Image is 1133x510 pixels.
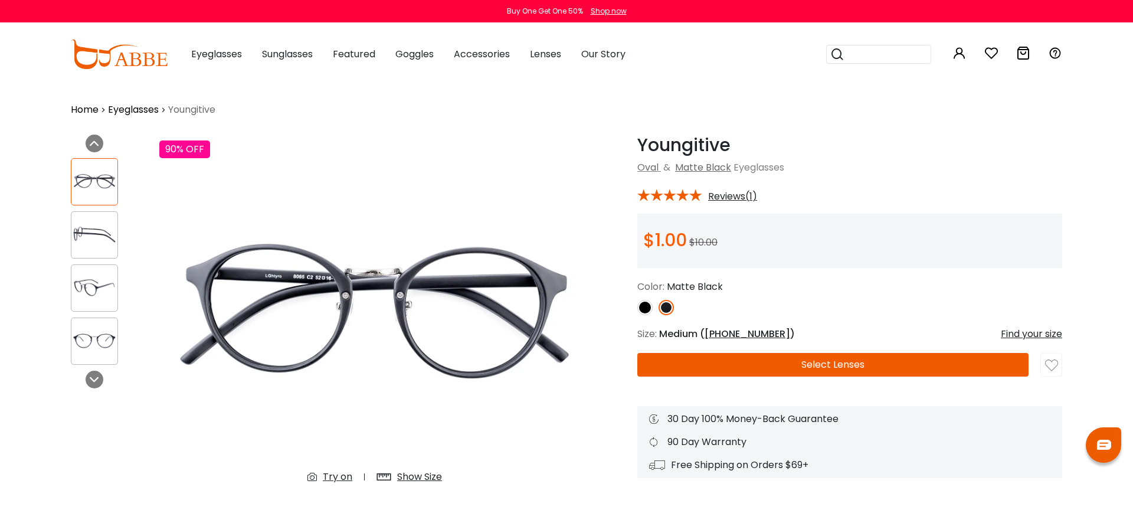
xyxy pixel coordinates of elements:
[191,47,242,61] span: Eyeglasses
[168,103,215,117] span: Youngitive
[637,327,657,341] span: Size:
[667,280,723,293] span: Matte Black
[591,6,627,17] div: Shop now
[323,470,352,484] div: Try on
[530,47,561,61] span: Lenses
[1001,327,1062,341] div: Find your size
[585,6,627,16] a: Shop now
[643,227,687,253] span: $1.00
[649,435,1050,449] div: 90 Day Warranty
[397,470,442,484] div: Show Size
[395,47,434,61] span: Goggles
[661,161,673,174] span: &
[71,103,99,117] a: Home
[507,6,583,17] div: Buy One Get One 50%
[333,47,375,61] span: Featured
[1045,359,1058,372] img: like
[71,223,117,246] img: Youngitive Matte-black Plastic Eyeglasses , NosePads Frames from ABBE Glasses
[649,458,1050,472] div: Free Shipping on Orders $69+
[454,47,510,61] span: Accessories
[71,40,168,69] img: abbeglasses.com
[71,276,117,299] img: Youngitive Matte-black Plastic Eyeglasses , NosePads Frames from ABBE Glasses
[159,135,590,493] img: Youngitive Matte-black Plastic Eyeglasses , NosePads Frames from ABBE Glasses
[708,191,757,202] span: Reviews(1)
[649,412,1050,426] div: 30 Day 100% Money-Back Guarantee
[705,327,790,341] span: [PHONE_NUMBER]
[159,140,210,158] div: 90% OFF
[71,329,117,352] img: Youngitive Matte-black Plastic Eyeglasses , NosePads Frames from ABBE Glasses
[1097,440,1111,450] img: chat
[733,161,784,174] span: Eyeglasses
[637,353,1029,377] button: Select Lenses
[675,161,731,174] a: Matte Black
[108,103,159,117] a: Eyeglasses
[637,135,1062,156] h1: Youngitive
[71,170,117,193] img: Youngitive Matte-black Plastic Eyeglasses , NosePads Frames from ABBE Glasses
[581,47,626,61] span: Our Story
[637,161,659,174] a: Oval
[659,327,795,341] span: Medium ( )
[689,236,718,249] span: $10.00
[637,280,664,293] span: Color:
[262,47,313,61] span: Sunglasses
